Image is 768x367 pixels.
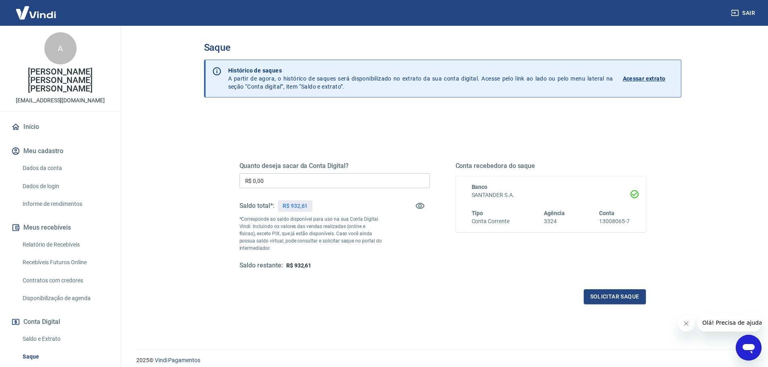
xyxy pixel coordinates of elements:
a: Saque [19,348,111,365]
button: Solicitar saque [584,289,646,304]
h6: 13008065-7 [599,217,630,226]
a: Recebíveis Futuros Online [19,254,111,271]
span: Banco [472,184,488,190]
a: Contratos com credores [19,272,111,289]
p: *Corresponde ao saldo disponível para uso na sua Conta Digital Vindi. Incluindo os valores das ve... [239,216,382,252]
img: Vindi [10,0,62,25]
button: Sair [729,6,758,21]
span: Olá! Precisa de ajuda? [5,6,68,12]
button: Meus recebíveis [10,219,111,236]
h5: Saldo total*: [239,202,275,210]
a: Informe de rendimentos [19,196,111,212]
span: Tipo [472,210,483,216]
p: Histórico de saques [228,66,613,75]
p: A partir de agora, o histórico de saques será disponibilizado no extrato da sua conta digital. Ac... [228,66,613,91]
span: R$ 932,61 [286,262,312,269]
button: Conta Digital [10,313,111,331]
a: Início [10,118,111,136]
h6: 3324 [544,217,565,226]
p: [PERSON_NAME] [PERSON_NAME] [PERSON_NAME] [6,68,114,93]
span: Conta [599,210,614,216]
h3: Saque [204,42,681,53]
a: Dados de login [19,178,111,195]
div: A [44,32,77,64]
a: Acessar extrato [623,66,674,91]
a: Relatório de Recebíveis [19,236,111,253]
h5: Quanto deseja sacar da Conta Digital? [239,162,430,170]
a: Vindi Pagamentos [155,357,200,363]
p: Acessar extrato [623,75,666,83]
a: Dados da conta [19,160,111,176]
p: 2025 © [136,356,749,365]
h5: Saldo restante: [239,261,283,270]
h5: Conta recebedora do saque [456,162,646,170]
h6: Conta Corrente [472,217,510,226]
iframe: Fechar mensagem [678,315,694,332]
a: Disponibilização de agenda [19,290,111,307]
p: R$ 932,61 [283,202,308,210]
iframe: Botão para abrir a janela de mensagens [736,335,762,361]
p: [EMAIL_ADDRESS][DOMAIN_NAME] [16,96,105,105]
h6: SANTANDER S.A. [472,191,630,199]
iframe: Mensagem da empresa [697,314,762,332]
button: Meu cadastro [10,142,111,160]
span: Agência [544,210,565,216]
a: Saldo e Extrato [19,331,111,347]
